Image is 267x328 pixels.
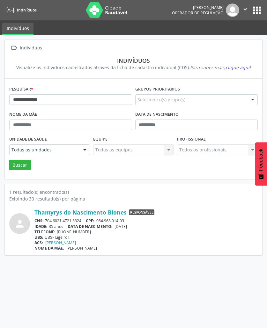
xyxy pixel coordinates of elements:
[251,5,263,16] button: apps
[258,149,264,171] span: Feedback
[45,240,76,245] a: [PERSON_NAME]
[34,229,56,235] span: TELEFONE:
[239,4,251,17] button: 
[11,147,77,153] span: Todas as unidades
[93,135,108,144] label: Equipe
[9,43,19,53] i: 
[14,64,253,71] div: Visualize os indivíduos cadastrados através da ficha de cadastro individual (CDS).
[172,10,224,16] span: Operador de regulação
[17,7,37,13] span: Indivíduos
[9,84,33,94] label: Pesquisar
[34,224,258,229] div: 35 anos
[14,218,26,230] i: person
[34,240,43,245] span: ACS:
[86,218,94,223] span: CPF:
[9,189,258,195] div: 1 resultado(s) encontrado(s)
[9,135,47,144] label: Unidade de saúde
[34,245,64,251] span: NOME DA MÃE:
[9,160,31,171] button: Buscar
[190,64,251,70] i: Para saber mais,
[255,142,267,186] button: Feedback - Mostrar pesquisa
[135,110,179,120] label: Data de nascimento
[177,135,206,144] label: Profissional
[115,224,127,229] span: [DATE]
[34,224,48,229] span: IDADE:
[9,43,43,53] a:  Indivíduos
[4,5,37,15] a: Indivíduos
[137,96,185,103] span: Selecione o(s) grupo(s)
[68,224,113,229] span: DATA DE NASCIMENTO:
[2,23,33,35] a: Indivíduos
[34,229,258,235] div: [PHONE_NUMBER]
[226,4,239,17] img: img
[226,64,251,70] span: clique aqui!
[34,235,43,240] span: UBS:
[9,195,258,202] div: Exibindo 30 resultado(s) por página
[19,43,43,53] div: Indivíduos
[96,218,124,223] span: 084.968.014-03
[135,84,180,94] label: Grupos prioritários
[34,218,44,223] span: CNS:
[242,6,249,13] i: 
[66,245,97,251] span: [PERSON_NAME]
[34,235,258,240] div: UBSF Ligeiro I
[9,110,37,120] label: Nome da mãe
[129,209,154,215] span: Responsável
[34,209,127,216] a: Thamyrys do Nascimento Biones
[172,5,224,10] div: [PERSON_NAME]
[14,57,253,64] div: Indivíduos
[34,218,258,223] div: 704 6021 4721 3324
